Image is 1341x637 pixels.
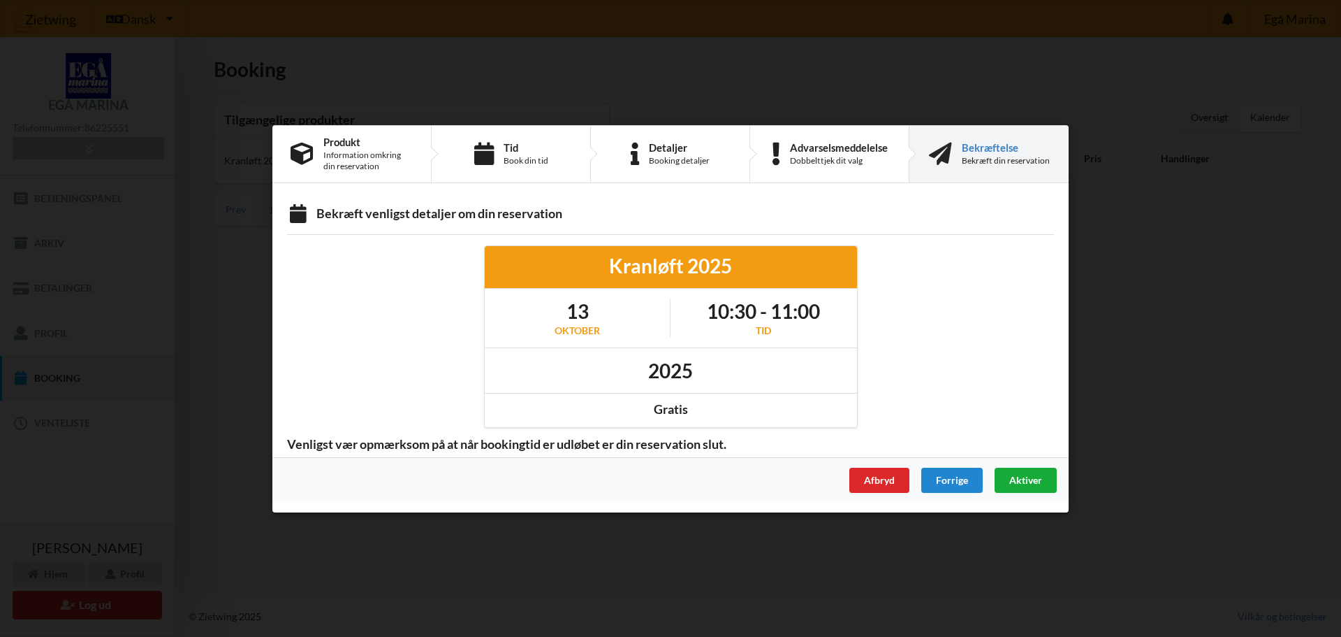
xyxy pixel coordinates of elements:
div: Kranløft 2025 [494,253,847,278]
div: Bekræftelse [962,141,1050,152]
div: Dobbelttjek dit valg [790,155,888,166]
div: oktober [555,324,600,338]
div: Gratis [494,401,847,417]
div: Detaljer [649,141,710,152]
div: Tid [707,324,820,338]
div: Information omkring din reservation [323,149,413,171]
div: Tid [504,141,548,152]
div: Book din tid [504,155,548,166]
div: Bekræft din reservation [962,155,1050,166]
div: Bekræft venligst detaljer om din reservation [287,206,1054,224]
div: Forrige [921,467,983,492]
span: Aktiver [1009,473,1042,485]
div: Advarselsmeddelelse [790,141,888,152]
h1: 10:30 - 11:00 [707,299,820,324]
div: Produkt [323,136,413,147]
span: Venligst vær opmærksom på at når bookingtid er udløbet er din reservation slut. [277,436,736,452]
h1: 13 [555,299,600,324]
h1: 2025 [648,357,693,382]
div: Afbryd [849,467,909,492]
div: Booking detaljer [649,155,710,166]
